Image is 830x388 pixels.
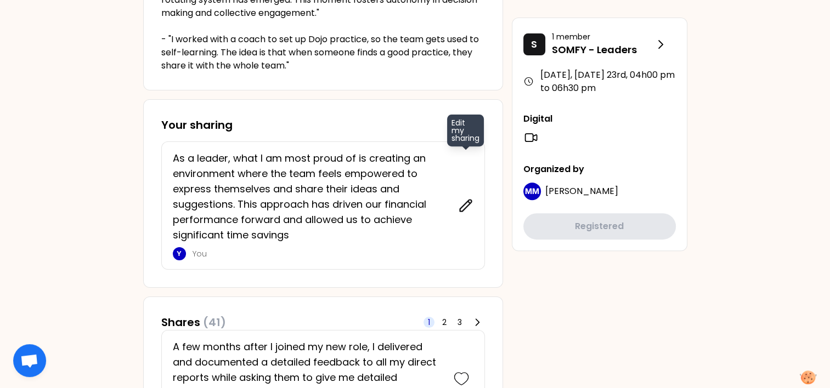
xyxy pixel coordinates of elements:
[161,315,226,330] h3: Shares
[13,344,46,377] div: Open chat
[203,315,226,330] span: (41)
[525,186,539,197] p: MM
[523,112,676,125] p: Digital
[458,317,462,328] span: 3
[523,69,676,95] div: [DATE], [DATE] 23rd , 04h00 pm to 06h30 pm
[177,249,182,258] p: Y
[442,317,447,328] span: 2
[447,115,484,146] span: Edit my sharing
[523,213,676,239] button: Registered
[161,117,485,133] h3: Your sharing
[552,42,654,58] p: SOMFY - Leaders
[173,151,451,243] p: As a leader, what I am most proud of is creating an environment where the team feels empowered to...
[523,163,676,176] p: Organized by
[545,185,618,197] span: [PERSON_NAME]
[428,317,430,328] span: 1
[193,248,451,259] p: You
[531,37,537,52] p: S
[552,31,654,42] p: 1 member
